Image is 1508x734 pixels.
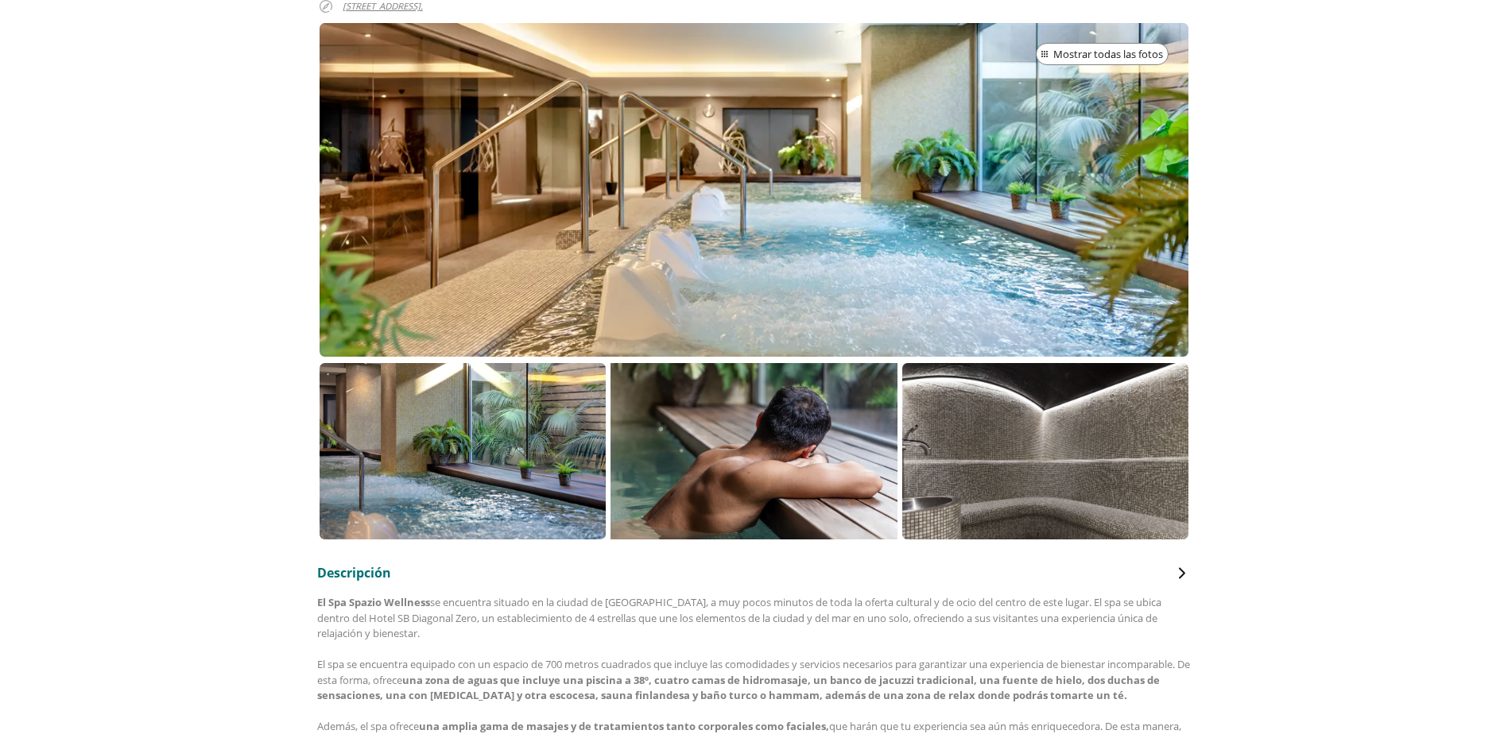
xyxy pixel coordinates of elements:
strong: El Spa Spazio Wellness [317,595,430,609]
span: Descripción [317,564,391,581]
strong: una amplia gama de masajes y de tratamientos tanto corporales como faciales, [419,719,829,733]
span: Mostrar todas las fotos [1053,47,1163,63]
button: Descripción [317,564,1192,582]
strong: una zona de aguas que incluye una piscina a 38º, cuatro camas de hidromasaje, un banco de jacuzzi... [317,673,1162,703]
